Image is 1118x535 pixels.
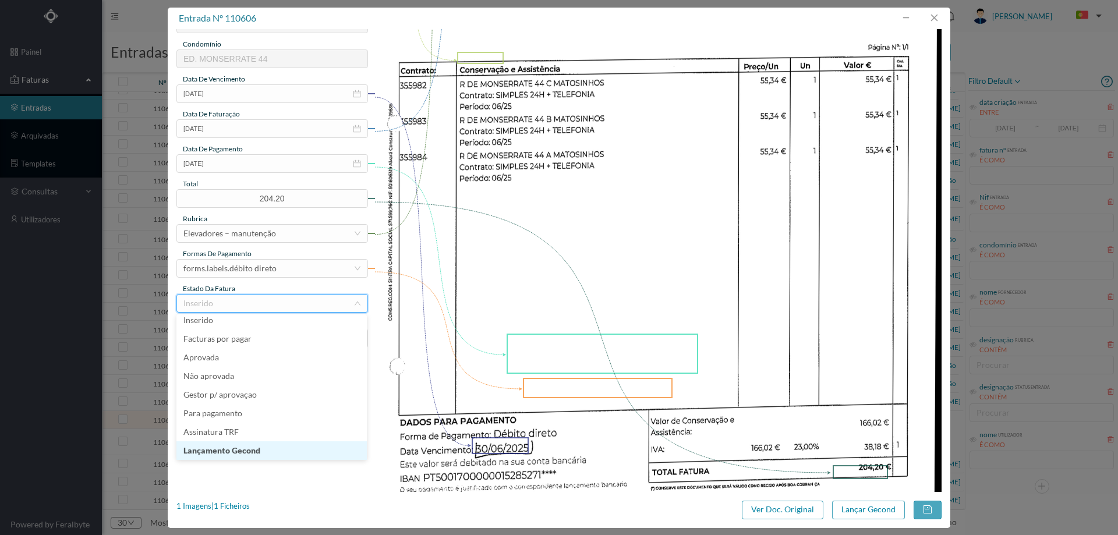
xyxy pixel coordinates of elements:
[176,367,367,385] li: Não aprovada
[183,109,240,118] span: data de faturação
[832,501,905,519] button: Lançar Gecond
[176,348,367,367] li: Aprovada
[176,501,250,512] div: 1 Imagens | 1 Ficheiros
[354,300,361,307] i: icon: down
[176,311,367,329] li: Inserido
[742,501,823,519] button: Ver Doc. Original
[353,160,361,168] i: icon: calendar
[176,404,367,423] li: Para pagamento
[1067,6,1106,25] button: PT
[354,265,361,272] i: icon: down
[183,214,207,223] span: rubrica
[183,225,276,242] div: Elevadores – manutenção
[183,75,245,83] span: data de vencimento
[183,284,235,293] span: estado da fatura
[176,329,367,348] li: Facturas por pagar
[183,40,221,48] span: condomínio
[354,230,361,237] i: icon: down
[183,249,252,258] span: Formas de Pagamento
[176,441,367,460] li: Lançamento Gecond
[353,90,361,98] i: icon: calendar
[353,125,361,133] i: icon: calendar
[183,260,277,277] div: forms.labels.débito direto
[176,385,367,404] li: Gestor p/ aprovaçao
[179,12,256,23] span: entrada nº 110606
[183,144,243,153] span: data de pagamento
[183,179,198,188] span: total
[176,423,367,441] li: Assinatura TRF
